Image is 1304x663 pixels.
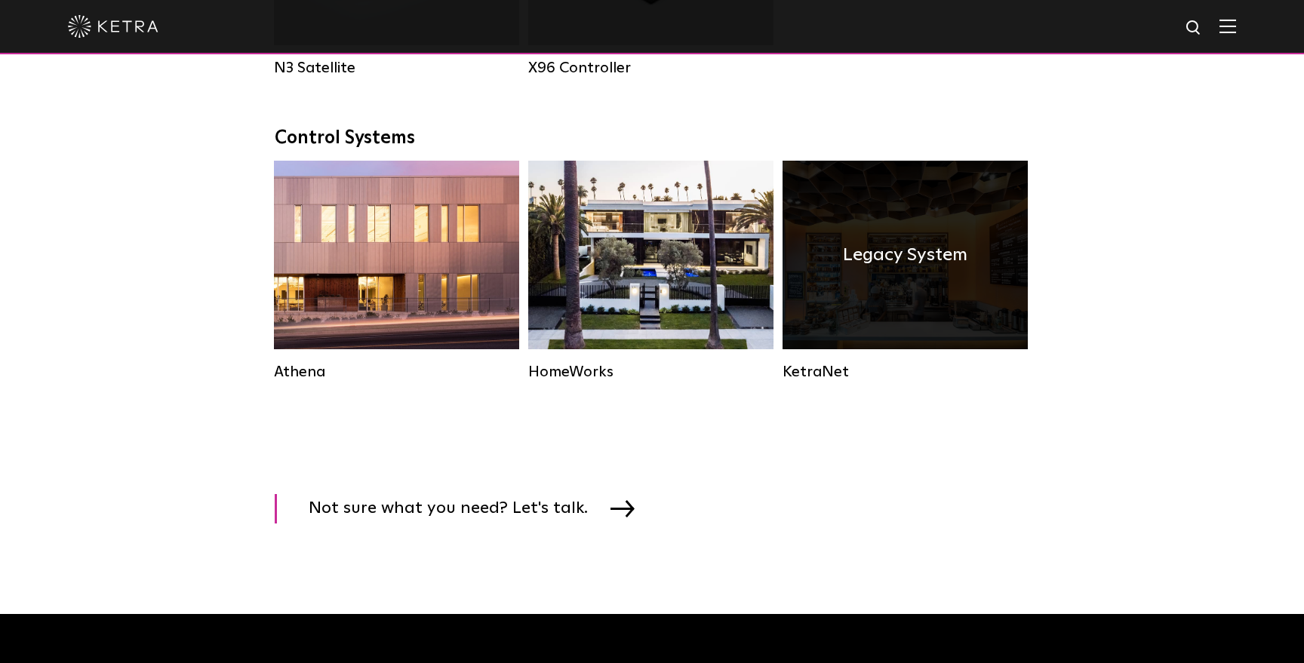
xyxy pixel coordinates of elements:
img: search icon [1185,19,1204,38]
a: HomeWorks Residential Solution [528,161,773,381]
img: Hamburger%20Nav.svg [1219,19,1236,33]
a: Athena Commercial Solution [274,161,519,381]
a: Not sure what you need? Let's talk. [275,494,654,523]
h4: Legacy System [843,241,967,269]
span: Not sure what you need? Let's talk. [309,494,610,523]
div: X96 Controller [528,59,773,77]
div: HomeWorks [528,363,773,381]
img: ketra-logo-2019-white [68,15,158,38]
img: arrow [610,500,635,517]
a: KetraNet Legacy System [783,161,1028,381]
div: KetraNet [783,363,1028,381]
div: Athena [274,363,519,381]
div: N3 Satellite [274,59,519,77]
div: Control Systems [275,127,1029,149]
